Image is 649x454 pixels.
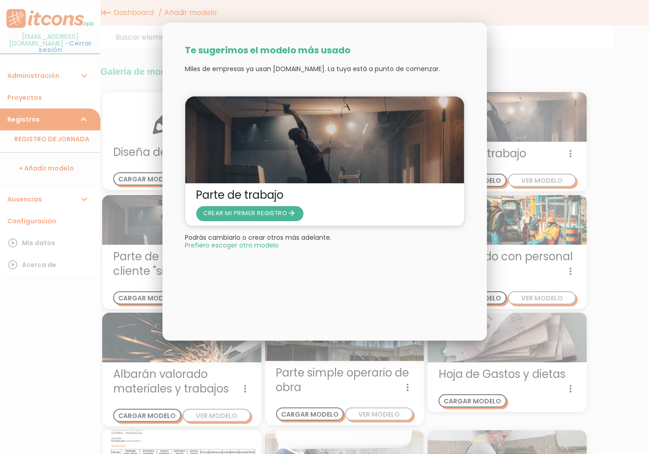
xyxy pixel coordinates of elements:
[185,65,464,74] p: Miles de empresas ya usan [DOMAIN_NAME]. La tuya está a punto de comenzar.
[204,209,296,218] span: CREAR MI PRIMER REGISTRO
[288,206,296,221] i: arrow_forward
[196,188,453,203] span: Parte de trabajo
[185,97,464,184] img: partediariooperario.jpg
[185,233,332,242] span: Podrás cambiarlo o crear otros más adelante.
[185,46,464,56] h3: Te sugerimos el modelo más usado
[185,242,279,248] span: Close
